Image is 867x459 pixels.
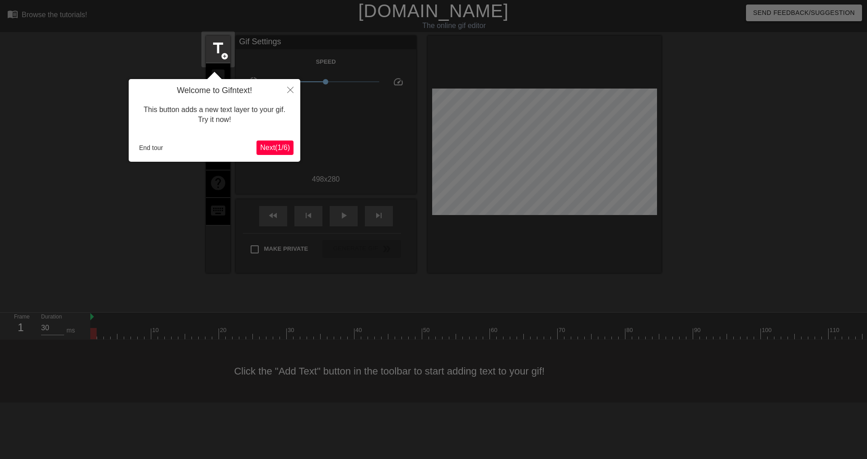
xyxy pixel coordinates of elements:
[135,96,294,134] div: This button adds a new text layer to your gif. Try it now!
[135,141,167,155] button: End tour
[256,141,294,155] button: Next
[280,79,300,100] button: Close
[135,86,294,96] h4: Welcome to Gifntext!
[260,144,290,151] span: Next ( 1 / 6 )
